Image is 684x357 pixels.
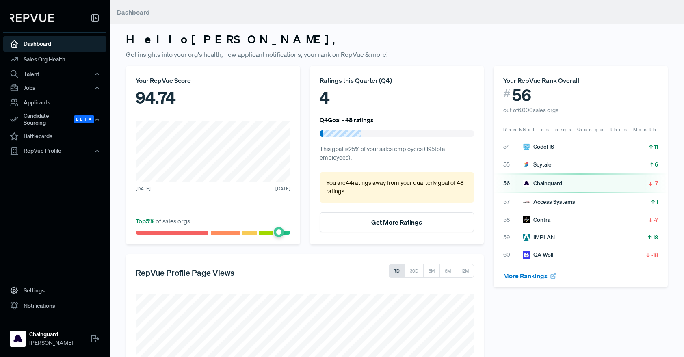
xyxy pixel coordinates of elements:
[523,251,554,259] div: QA Wolf
[523,180,530,187] img: Chainguard
[320,76,474,85] div: Ratings this Quarter ( Q4 )
[503,216,523,224] span: 58
[3,67,106,81] button: Talent
[503,251,523,259] span: 60
[3,129,106,144] a: Battlecards
[523,143,554,151] div: CodeHS
[523,234,530,241] img: IMPLAN
[389,264,405,278] button: 7D
[523,233,555,242] div: IMPLAN
[503,126,523,133] span: Rank
[117,8,150,16] span: Dashboard
[136,185,151,193] span: [DATE]
[503,272,557,280] a: More Rankings
[523,143,530,151] img: CodeHS
[275,185,290,193] span: [DATE]
[523,216,550,224] div: Contra
[503,179,523,188] span: 56
[74,115,94,123] span: Beta
[512,85,531,105] span: 56
[136,76,290,85] div: Your RepVue Score
[654,179,658,187] span: -7
[651,251,658,259] span: -18
[3,144,106,158] button: RepVue Profile
[653,233,658,241] span: 18
[3,81,106,95] button: Jobs
[3,298,106,314] a: Notifications
[320,85,474,110] div: 4
[654,216,658,224] span: -7
[523,179,562,188] div: Chainguard
[654,143,658,151] span: 11
[3,36,106,52] a: Dashboard
[439,264,456,278] button: 6M
[11,332,24,345] img: Chainguard
[523,126,573,133] span: Sales orgs
[503,198,523,206] span: 57
[29,339,73,347] span: [PERSON_NAME]
[3,110,106,129] button: Candidate Sourcing Beta
[503,85,511,102] span: #
[3,283,106,298] a: Settings
[3,110,106,129] div: Candidate Sourcing
[503,106,558,114] span: out of 6,000 sales orgs
[577,126,658,133] span: Change this Month
[503,143,523,151] span: 54
[405,264,424,278] button: 30D
[503,160,523,169] span: 55
[523,251,530,259] img: QA Wolf
[320,116,374,123] h6: Q4 Goal - 48 ratings
[10,14,54,22] img: RepVue
[326,179,468,196] p: You are 44 ratings away from your quarterly goal of 48 ratings .
[136,217,156,225] span: Top 5 %
[456,264,474,278] button: 12M
[523,199,530,206] img: Access Systems
[3,320,106,351] a: ChainguardChainguard[PERSON_NAME]
[523,216,530,223] img: Contra
[320,145,474,162] p: This goal is 25 % of your sales employees ( 195 total employees).
[3,95,106,110] a: Applicants
[523,198,575,206] div: Access Systems
[29,330,73,339] strong: Chainguard
[126,32,668,46] h3: Hello [PERSON_NAME] ,
[523,161,530,168] img: Scytale
[136,217,190,225] span: of sales orgs
[320,212,474,232] button: Get More Ratings
[503,76,579,84] span: Your RepVue Rank Overall
[655,160,658,169] span: 6
[523,160,552,169] div: Scytale
[656,198,658,206] span: 1
[3,52,106,67] a: Sales Org Health
[423,264,440,278] button: 3M
[126,50,668,59] p: Get insights into your org's health, new applicant notifications, your rank on RepVue & more!
[136,268,234,277] h5: RepVue Profile Page Views
[503,233,523,242] span: 59
[136,85,290,110] div: 94.74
